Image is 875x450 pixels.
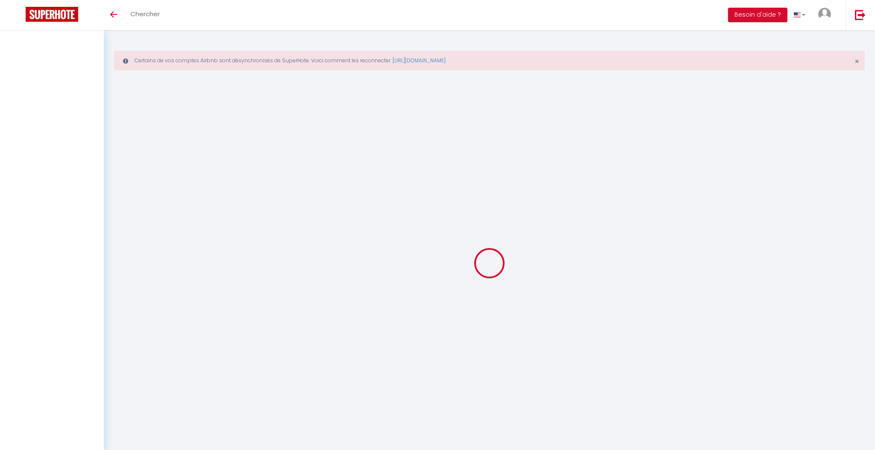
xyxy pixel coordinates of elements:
img: Super Booking [26,7,78,22]
a: [URL][DOMAIN_NAME] [393,57,446,64]
div: Certains de vos comptes Airbnb sont désynchronisés de SuperHote. Voici comment les reconnecter : [114,51,865,70]
span: Chercher [130,9,160,18]
button: Close [854,58,859,65]
button: Besoin d'aide ? [728,8,787,22]
span: × [854,56,859,67]
img: ... [818,8,831,20]
img: logout [855,9,866,20]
